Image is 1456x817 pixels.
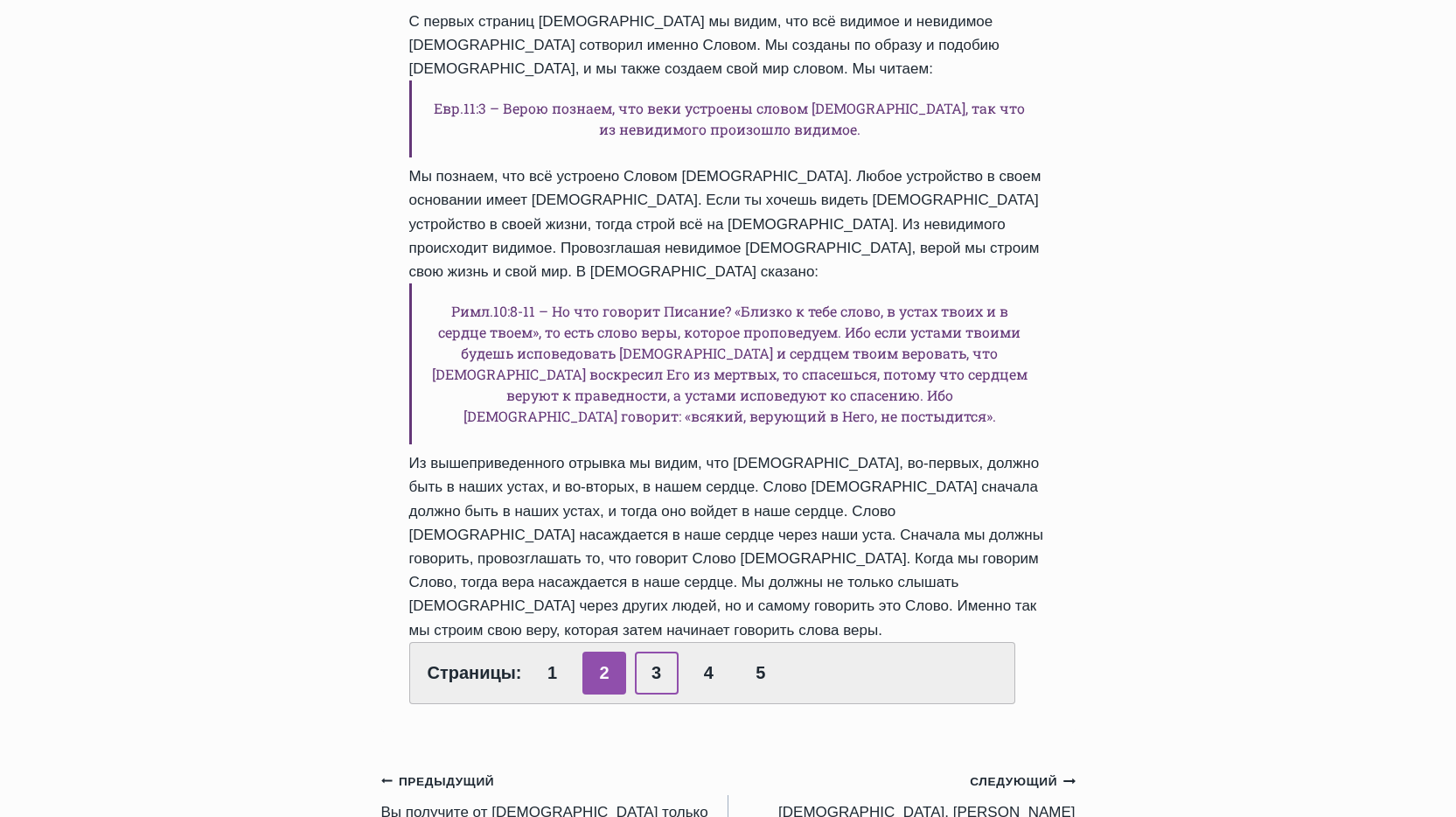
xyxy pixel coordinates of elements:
[686,652,730,695] a: 4
[381,772,495,792] small: Предыдущий
[409,283,1048,444] h6: Римл.10:8-11 – Но что говорит Писание? «Близко к тебе слово, в устах твоих и в сердце твоем», то ...
[409,10,1048,704] div: С первых страниц [DEMOGRAPHIC_DATA] мы видим, что всё видимое и невидимое [DEMOGRAPHIC_DATA] сотв...
[739,652,783,695] a: 5
[531,652,575,695] a: 1
[409,642,1016,704] div: Страницы:
[409,80,1048,157] h6: Евр.11:3 – Верою познаем, что веки устроены словом [DEMOGRAPHIC_DATA], так что из невидимого прои...
[635,652,679,695] a: 3
[582,652,626,695] span: 2
[970,772,1075,792] small: Следующий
